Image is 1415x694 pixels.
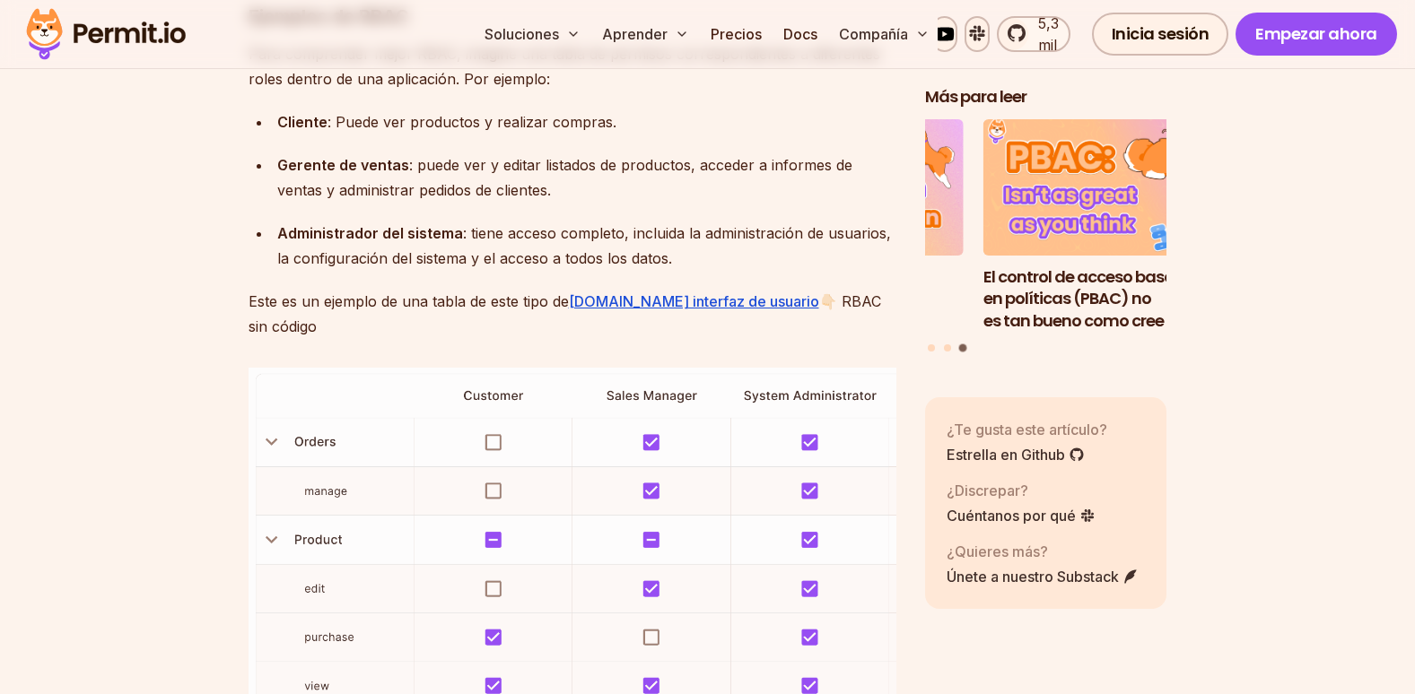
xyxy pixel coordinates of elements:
[277,109,896,134] div: : Puede ver productos y realizar compras.
[721,119,964,256] img: Implementación de la autenticación y la autorización en Next.js
[925,86,1167,108] h2: Más para leer
[485,23,559,45] font: Soluciones
[925,119,1167,354] div: Mensajes
[947,418,1107,439] p: ¿Te gusta este artículo?
[1236,13,1397,56] a: Empezar ahora
[477,16,588,52] button: Soluciones
[569,292,819,310] a: [DOMAIN_NAME] interfaz de usuario
[277,152,896,203] div: : puede ver y editar listados de productos, acceder a informes de ventas y administrar pedidos de...
[947,565,1139,586] a: Únete a nuestro Substack
[983,119,1226,256] img: El control de acceso basado en políticas (PBAC) no es tan bueno como cree
[18,4,194,65] img: Logotipo del permiso
[947,540,1139,561] p: ¿Quieres más?
[1027,13,1059,56] span: 5,3 mil
[983,119,1226,333] li: 3 de 3
[839,23,908,45] font: Compañía
[776,16,825,52] a: Docs
[249,289,896,339] p: Este es un ejemplo de una tabla de este tipo de 👇🏻 RBAC sin código
[997,16,1070,52] a: 5,3 mil
[277,224,463,242] strong: Administrador del sistema
[277,156,409,174] strong: Gerente de ventas
[595,16,696,52] button: Aprender
[928,343,935,351] button: Ir a la diapositiva 1
[944,343,951,351] button: Ir a la diapositiva 2
[703,16,769,52] a: Precios
[832,16,937,52] button: Compañía
[277,221,896,271] div: : tiene acceso completo, incluida la administración de usuarios, la configuración del sistema y e...
[602,23,668,45] font: Aprender
[1092,13,1229,56] a: Inicia sesión
[721,119,964,333] a: Implementación de la autenticación y la autorización en Next.jsImplementación de la autenticación...
[947,443,1107,464] a: Estrella en Github
[983,265,1226,332] h3: El control de acceso basado en políticas (PBAC) no es tan bueno como cree
[277,113,328,131] strong: Cliente
[721,265,964,332] h3: Implementación de la autenticación y la autorización en Next.js
[721,119,964,333] li: 2 de 3
[947,479,1096,500] p: ¿Discrepar?
[959,343,967,351] button: Ir a la diapositiva 3
[947,504,1096,525] a: Cuéntanos por qué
